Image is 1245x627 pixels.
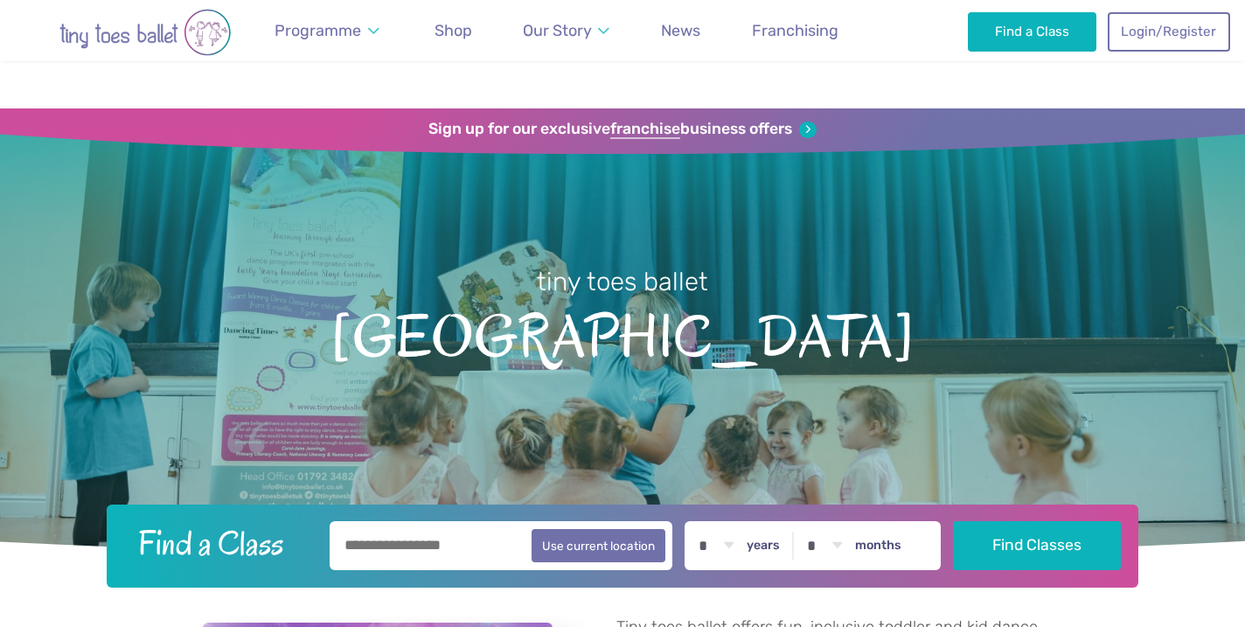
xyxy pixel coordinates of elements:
strong: franchise [610,120,680,139]
label: years [747,538,780,554]
h2: Find a Class [124,521,318,565]
span: Franchising [752,21,838,39]
span: [GEOGRAPHIC_DATA] [31,299,1214,370]
span: Programme [275,21,361,39]
span: News [661,21,700,39]
a: Login/Register [1108,12,1230,51]
a: Franchising [744,11,846,51]
a: Our Story [515,11,618,51]
button: Use current location [532,529,665,562]
button: Find Classes [953,521,1122,570]
a: Shop [427,11,480,51]
img: tiny toes ballet [23,9,268,56]
a: Sign up for our exclusivefranchisebusiness offers [428,120,816,139]
label: months [855,538,901,554]
small: tiny toes ballet [537,267,708,296]
a: Programme [267,11,387,51]
a: News [653,11,708,51]
span: Our Story [523,21,592,39]
a: Find a Class [968,12,1096,51]
span: Shop [435,21,472,39]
